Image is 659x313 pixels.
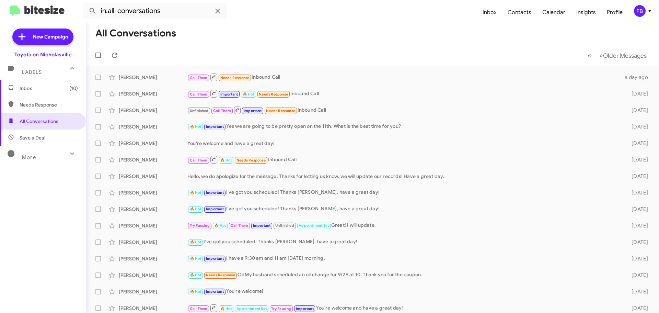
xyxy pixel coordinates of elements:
[621,173,654,180] div: [DATE]
[621,90,654,97] div: [DATE]
[69,85,78,92] span: (10)
[231,223,248,228] span: Call Them
[621,189,654,196] div: [DATE]
[187,123,621,131] div: Yes we are going to be pretty open on the 11th. What is the best time for you?
[259,92,288,97] span: Needs Response
[621,140,654,147] div: [DATE]
[187,155,621,164] div: Inbound Call
[190,190,201,195] span: 🔥 Hot
[296,306,314,311] span: Important
[119,140,187,147] div: [PERSON_NAME]
[22,69,42,75] span: Labels
[20,101,78,108] span: Needs Response
[187,222,621,230] div: Great! I will update.
[190,109,209,113] span: Unfinished
[634,5,646,17] div: FB
[187,73,621,81] div: Inbound Call
[119,90,187,97] div: [PERSON_NAME]
[243,92,254,97] span: 🔥 Hot
[236,158,266,163] span: Needs Response
[299,223,329,228] span: Appointment Set
[584,48,651,63] nav: Page navigation example
[571,2,601,22] a: Insights
[206,124,224,129] span: Important
[119,173,187,180] div: [PERSON_NAME]
[206,289,224,294] span: Important
[187,238,621,246] div: I've got you scheduled! Thanks [PERSON_NAME], have a great day!
[477,2,502,22] a: Inbox
[275,223,294,228] span: Unfinished
[206,273,235,277] span: Needs Response
[220,76,250,80] span: Needs Response
[190,306,208,311] span: Call Them
[190,240,201,244] span: 🔥 Hot
[206,207,224,211] span: Important
[119,239,187,246] div: [PERSON_NAME]
[271,306,291,311] span: Try Pausing
[187,189,621,197] div: I've got you scheduled! Thanks [PERSON_NAME], have a great day!
[601,2,628,22] a: Profile
[621,206,654,213] div: [DATE]
[206,190,224,195] span: Important
[502,2,537,22] a: Contacts
[621,272,654,279] div: [DATE]
[621,288,654,295] div: [DATE]
[12,29,73,45] a: New Campaign
[603,52,647,59] span: Older Messages
[621,305,654,312] div: [DATE]
[621,222,654,229] div: [DATE]
[20,85,78,92] span: Inbox
[187,173,621,180] div: Hello, we do apologize for the message. Thanks for letting us know, we will update our records! H...
[628,5,651,17] button: FB
[20,134,45,141] span: Save a Deal
[187,255,621,262] div: I have a 9:30 am and 11 am [DATE] morning.
[253,223,271,228] span: Important
[583,48,596,63] button: Previous
[187,205,621,213] div: I've got you scheduled! Thanks [PERSON_NAME], have a great day!
[187,288,621,295] div: You're welcome!
[206,256,224,261] span: Important
[621,107,654,114] div: [DATE]
[119,255,187,262] div: [PERSON_NAME]
[119,156,187,163] div: [PERSON_NAME]
[236,306,267,311] span: Appointment Set
[220,158,232,163] span: 🔥 Hot
[244,109,262,113] span: Important
[621,239,654,246] div: [DATE]
[220,306,232,311] span: 🔥 Hot
[213,109,231,113] span: Call Them
[119,189,187,196] div: [PERSON_NAME]
[119,305,187,312] div: [PERSON_NAME]
[621,74,654,81] div: a day ago
[190,256,201,261] span: 🔥 Hot
[537,2,571,22] a: Calendar
[119,107,187,114] div: [PERSON_NAME]
[187,304,621,312] div: You're welcome and have a great day!
[595,48,651,63] button: Next
[22,154,36,160] span: More
[190,289,201,294] span: 🔥 Hot
[220,92,238,97] span: Important
[190,273,201,277] span: 🔥 Hot
[83,3,227,19] input: Search
[33,33,68,40] span: New Campaign
[119,222,187,229] div: [PERSON_NAME]
[621,123,654,130] div: [DATE]
[266,109,295,113] span: Needs Response
[190,158,208,163] span: Call Them
[588,51,591,60] span: «
[621,255,654,262] div: [DATE]
[119,288,187,295] div: [PERSON_NAME]
[187,89,621,98] div: Inbound Call
[190,124,201,129] span: 🔥 Hot
[190,76,208,80] span: Call Them
[119,123,187,130] div: [PERSON_NAME]
[95,28,176,39] h1: All Conversations
[119,272,187,279] div: [PERSON_NAME]
[187,271,621,279] div: Oil My husband scheduled an oil change for 9/29 at 10. Thank you for the coupon.
[190,207,201,211] span: 🔥 Hot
